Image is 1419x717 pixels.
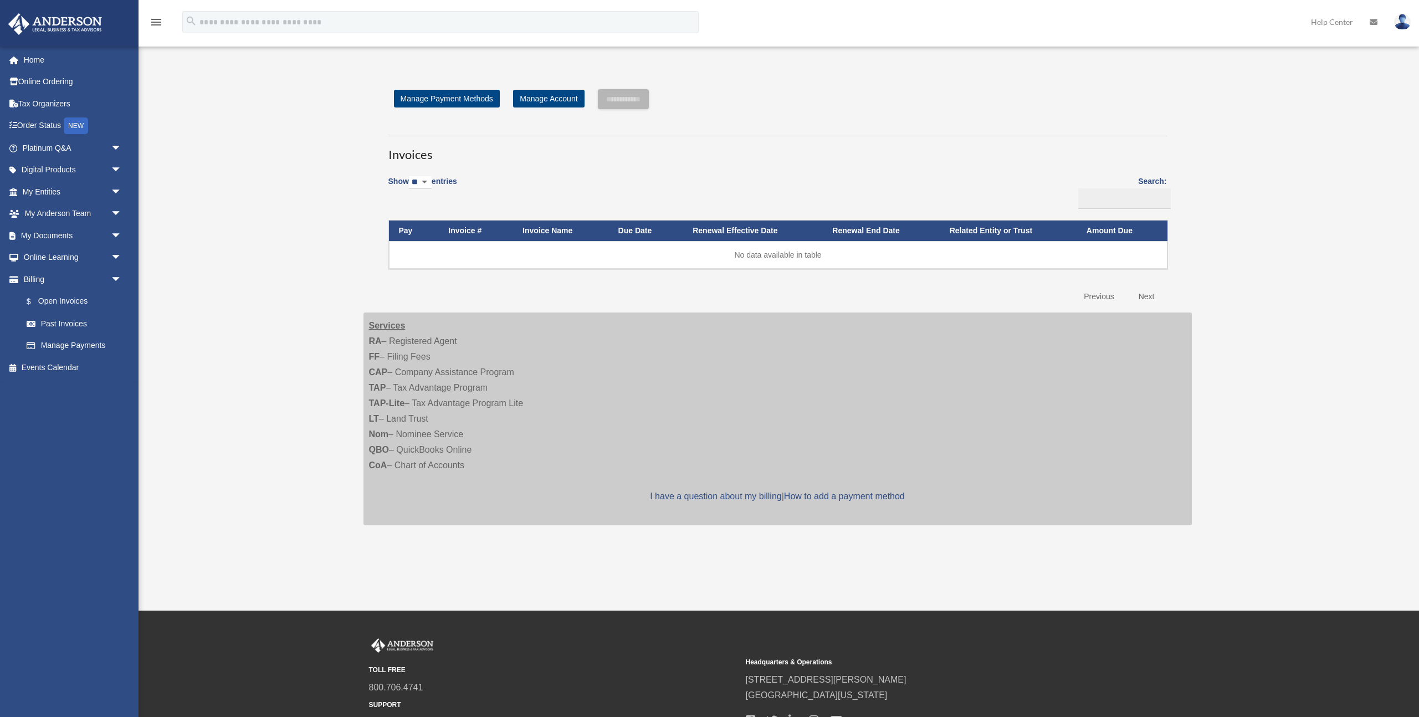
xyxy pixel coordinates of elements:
a: Past Invoices [16,313,133,335]
th: Invoice #: activate to sort column ascending [438,221,513,241]
a: Manage Payments [16,335,133,357]
strong: FF [369,352,380,361]
a: My Entitiesarrow_drop_down [8,181,139,203]
a: Online Learningarrow_drop_down [8,247,139,269]
strong: QBO [369,445,389,454]
strong: LT [369,414,379,423]
th: Renewal Effective Date: activate to sort column ascending [683,221,822,241]
a: Billingarrow_drop_down [8,268,133,290]
strong: Nom [369,429,389,439]
label: Search: [1074,175,1167,209]
strong: CAP [369,367,388,377]
img: Anderson Advisors Platinum Portal [5,13,105,35]
a: Manage Payment Methods [394,90,500,107]
span: arrow_drop_down [111,159,133,182]
small: SUPPORT [369,699,738,711]
td: No data available in table [389,241,1167,269]
th: Amount Due: activate to sort column ascending [1077,221,1167,241]
th: Invoice Name: activate to sort column ascending [513,221,608,241]
i: search [185,15,197,27]
div: NEW [64,117,88,134]
a: menu [150,19,163,29]
th: Related Entity or Trust: activate to sort column ascending [940,221,1077,241]
select: Showentries [409,176,432,189]
a: Platinum Q&Aarrow_drop_down [8,137,139,159]
a: 800.706.4741 [369,683,423,692]
span: $ [33,295,38,309]
span: arrow_drop_down [111,137,133,160]
h3: Invoices [388,136,1167,163]
a: Tax Organizers [8,93,139,115]
th: Pay: activate to sort column descending [389,221,439,241]
p: | [369,489,1186,504]
label: Show entries [388,175,457,200]
img: Anderson Advisors Platinum Portal [369,638,436,653]
strong: Services [369,321,406,330]
strong: TAP-Lite [369,398,405,408]
strong: CoA [369,460,387,470]
a: $Open Invoices [16,290,127,313]
a: Manage Account [513,90,584,107]
th: Renewal End Date: activate to sort column ascending [822,221,939,241]
a: [STREET_ADDRESS][PERSON_NAME] [746,675,906,684]
small: TOLL FREE [369,664,738,676]
a: Next [1130,285,1163,308]
a: Order StatusNEW [8,115,139,137]
a: Previous [1075,285,1122,308]
strong: TAP [369,383,386,392]
img: User Pic [1394,14,1411,30]
a: [GEOGRAPHIC_DATA][US_STATE] [746,690,888,700]
i: menu [150,16,163,29]
span: arrow_drop_down [111,181,133,203]
span: arrow_drop_down [111,247,133,269]
a: I have a question about my billing [650,491,781,501]
a: My Documentsarrow_drop_down [8,224,139,247]
span: arrow_drop_down [111,268,133,291]
a: Online Ordering [8,71,139,93]
div: – Registered Agent – Filing Fees – Company Assistance Program – Tax Advantage Program – Tax Advan... [363,313,1192,525]
a: Home [8,49,139,71]
span: arrow_drop_down [111,203,133,226]
a: My Anderson Teamarrow_drop_down [8,203,139,225]
th: Due Date: activate to sort column ascending [608,221,683,241]
a: Events Calendar [8,356,139,378]
a: Digital Productsarrow_drop_down [8,159,139,181]
span: arrow_drop_down [111,224,133,247]
small: Headquarters & Operations [746,657,1115,668]
a: How to add a payment method [784,491,905,501]
strong: RA [369,336,382,346]
input: Search: [1078,188,1171,209]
